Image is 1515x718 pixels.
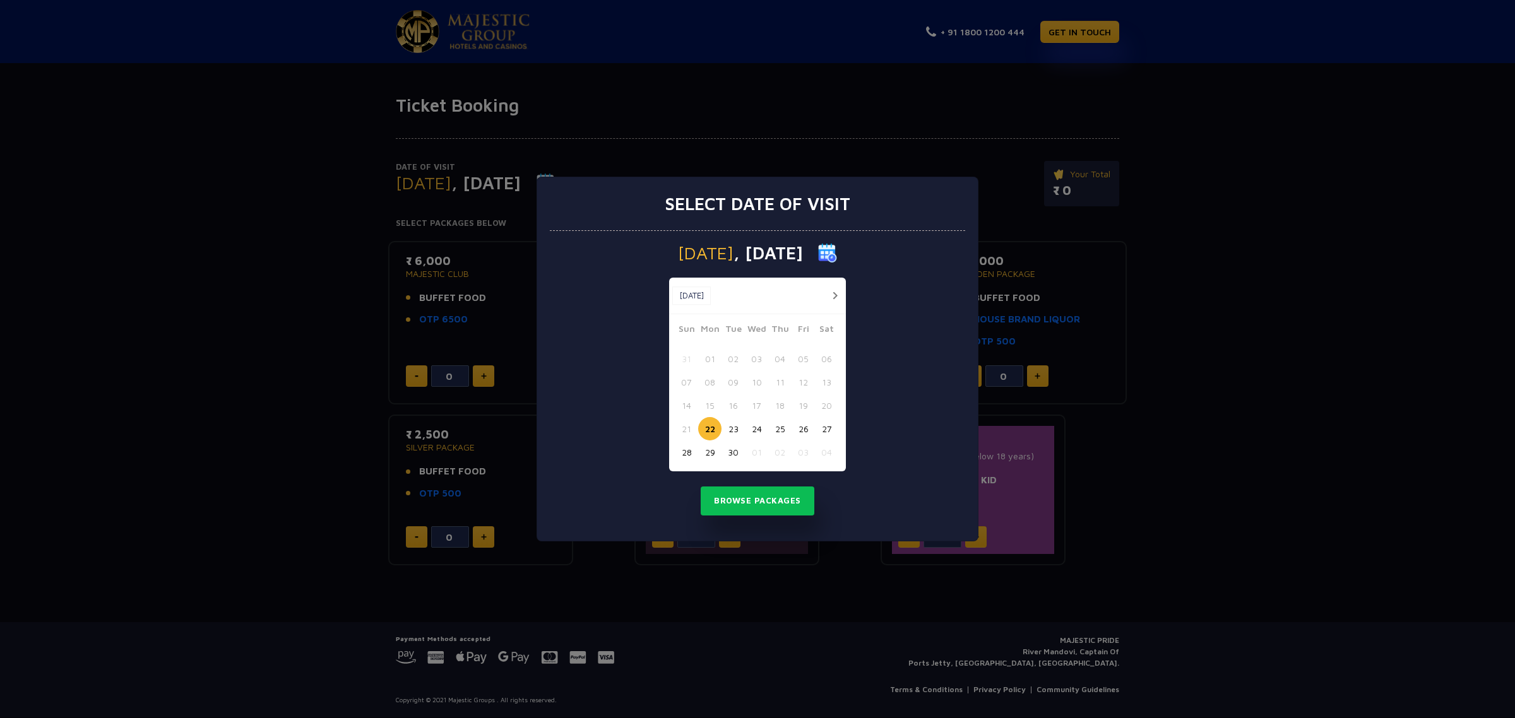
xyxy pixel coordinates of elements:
[698,322,722,339] span: Mon
[734,244,803,262] span: , [DATE]
[722,440,745,464] button: 30
[698,370,722,394] button: 08
[675,347,698,370] button: 31
[698,417,722,440] button: 22
[675,394,698,417] button: 14
[818,244,837,262] img: calender icon
[745,394,768,417] button: 17
[698,440,722,464] button: 29
[722,394,745,417] button: 16
[768,322,792,339] span: Thu
[792,322,815,339] span: Fri
[768,370,792,394] button: 11
[815,370,838,394] button: 13
[722,417,745,440] button: 23
[792,347,815,370] button: 05
[792,370,815,394] button: 12
[768,394,792,417] button: 18
[698,394,722,417] button: 15
[665,193,850,215] h3: Select date of visit
[701,486,814,515] button: Browse Packages
[678,244,734,262] span: [DATE]
[745,347,768,370] button: 03
[792,440,815,464] button: 03
[768,440,792,464] button: 02
[745,322,768,339] span: Wed
[722,370,745,394] button: 09
[815,347,838,370] button: 06
[768,417,792,440] button: 25
[745,370,768,394] button: 10
[722,322,745,339] span: Tue
[722,347,745,370] button: 02
[768,347,792,370] button: 04
[815,322,838,339] span: Sat
[792,417,815,440] button: 26
[745,417,768,440] button: 24
[672,286,711,305] button: [DATE]
[815,440,838,464] button: 04
[815,417,838,440] button: 27
[675,440,698,464] button: 28
[815,394,838,417] button: 20
[745,440,768,464] button: 01
[698,347,722,370] button: 01
[675,322,698,339] span: Sun
[675,370,698,394] button: 07
[675,417,698,440] button: 21
[792,394,815,417] button: 19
